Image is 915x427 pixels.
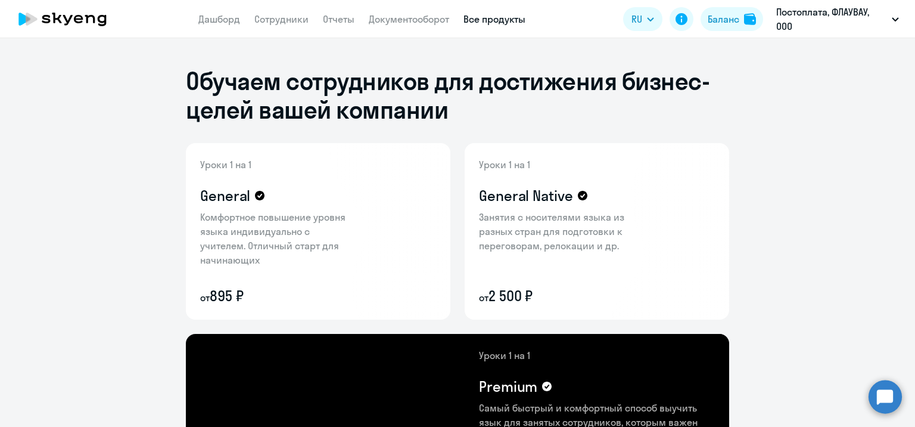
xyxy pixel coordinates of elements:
[200,210,355,267] p: Комфортное повышение уровня языка индивидуально с учителем. Отличный старт для начинающих
[770,5,905,33] button: Постоплата, ФЛАУВАУ, ООО
[463,13,525,25] a: Все продукты
[254,13,309,25] a: Сотрудники
[186,67,729,124] h1: Обучаем сотрудников для достижения бизнес-целей вашей компании
[479,286,634,305] p: 2 500 ₽
[200,292,210,304] small: от
[479,157,634,172] p: Уроки 1 на 1
[200,157,355,172] p: Уроки 1 на 1
[465,143,652,320] img: general-native-content-bg.png
[186,143,365,320] img: general-content-bg.png
[708,12,739,26] div: Баланс
[479,348,715,363] p: Уроки 1 на 1
[200,186,250,205] h4: General
[479,377,537,396] h4: Premium
[623,7,662,31] button: RU
[701,7,763,31] button: Балансbalance
[369,13,449,25] a: Документооборот
[323,13,354,25] a: Отчеты
[776,5,887,33] p: Постоплата, ФЛАУВАУ, ООО
[479,186,573,205] h4: General Native
[479,292,488,304] small: от
[631,12,642,26] span: RU
[200,286,355,305] p: 895 ₽
[744,13,756,25] img: balance
[198,13,240,25] a: Дашборд
[479,210,634,253] p: Занятия с носителями языка из разных стран для подготовки к переговорам, релокации и др.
